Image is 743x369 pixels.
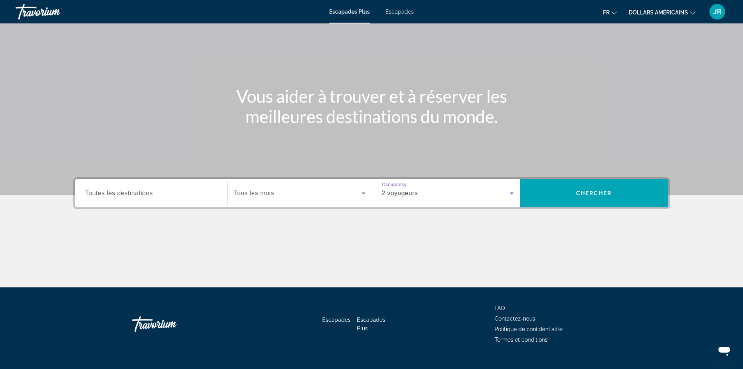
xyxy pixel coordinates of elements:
h1: Vous aider à trouver et à réserver les meilleures destinations du monde. [225,86,518,127]
span: Chercher [576,190,612,196]
iframe: Bouton de lancement de la fenêtre de messagerie [712,338,737,363]
a: Politique de confidentialité [495,326,562,332]
button: Chercher [520,179,668,207]
span: Tous les mois [234,190,274,196]
a: FAQ [495,305,505,311]
span: Toutes les destinations [85,190,153,196]
button: Changer de langue [603,7,617,18]
a: Contactez-nous [495,316,535,322]
span: Occupancy [382,182,406,187]
font: dollars américains [629,9,688,16]
a: Escapades Plus [357,317,385,332]
button: Changer de devise [629,7,695,18]
span: 2 voyageurs [382,190,418,196]
a: Escapades [322,317,351,323]
a: Escapades Plus [329,9,370,15]
a: Escapades [385,9,414,15]
button: Menu utilisateur [707,4,727,20]
font: fr [603,9,610,16]
a: Termes et conditions [495,337,548,343]
div: Widget de recherche [75,179,668,207]
font: JR [713,7,722,16]
a: Travorium [16,2,94,22]
a: Travorium [132,312,210,336]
